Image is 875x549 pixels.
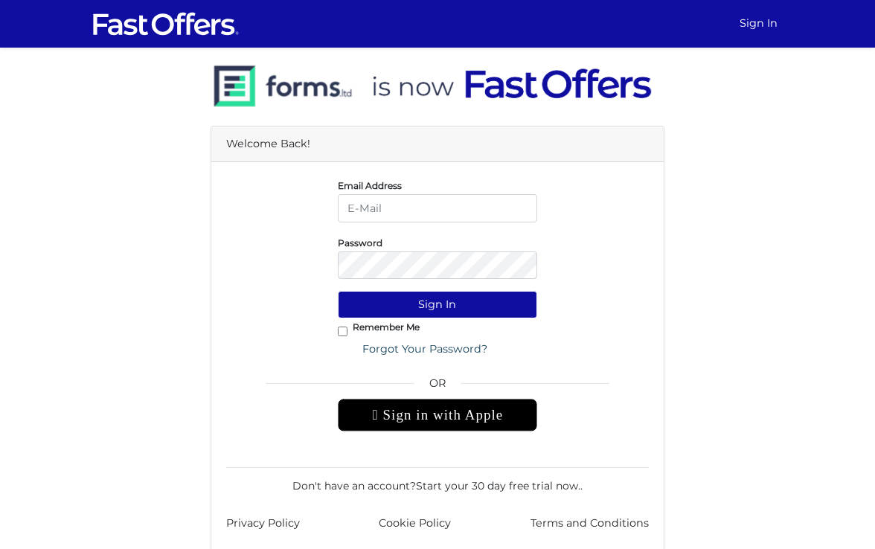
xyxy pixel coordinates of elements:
a: Forgot Your Password? [353,335,497,363]
div: Don't have an account? . [226,467,649,494]
button: Sign In [338,291,538,318]
label: Password [338,241,382,245]
a: Privacy Policy [226,515,300,532]
a: Sign In [734,9,783,38]
input: E-Mail [338,194,538,222]
div: Welcome Back! [211,126,664,162]
a: Start your 30 day free trial now. [416,479,580,492]
label: Remember Me [353,325,420,329]
span: OR [338,375,538,399]
label: Email Address [338,184,402,187]
a: Cookie Policy [379,515,451,532]
div: Sign in with Apple [338,399,538,431]
a: Terms and Conditions [531,515,649,532]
